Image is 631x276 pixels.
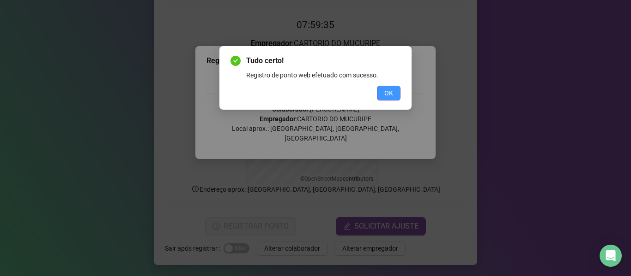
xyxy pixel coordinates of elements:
div: Open Intercom Messenger [600,245,622,267]
div: Registro de ponto web efetuado com sucesso. [246,70,400,80]
span: OK [384,88,393,98]
button: OK [377,86,400,100]
span: check-circle [231,56,241,66]
span: Tudo certo! [246,55,400,66]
